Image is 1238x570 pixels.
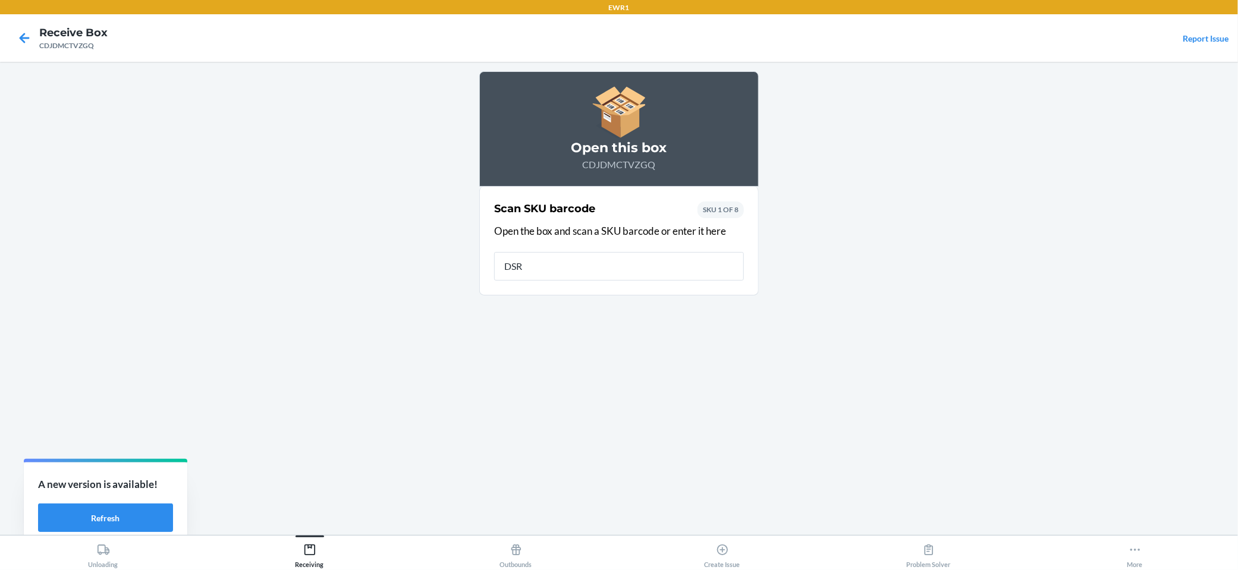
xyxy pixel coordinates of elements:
button: Receiving [206,536,413,568]
p: EWR1 [609,2,630,13]
div: More [1127,538,1143,568]
button: Create Issue [619,536,825,568]
div: CDJDMCTVZGQ [39,40,108,51]
p: SKU 1 OF 8 [703,204,739,215]
h2: Scan SKU barcode [494,201,595,216]
button: Problem Solver [825,536,1032,568]
p: CDJDMCTVZGQ [494,158,744,172]
div: Receiving [296,538,324,568]
div: Outbounds [500,538,532,568]
p: A new version is available! [38,477,173,492]
button: Outbounds [413,536,619,568]
a: Report Issue [1183,33,1228,43]
div: Problem Solver [907,538,951,568]
button: Refresh [38,503,173,532]
input: SKU/Barcode [494,252,744,281]
button: More [1032,536,1238,568]
div: Unloading [89,538,118,568]
h3: Open this box [494,138,744,158]
h4: Receive Box [39,25,108,40]
div: Create Issue [705,538,740,568]
p: Open the box and scan a SKU barcode or enter it here [494,223,744,239]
